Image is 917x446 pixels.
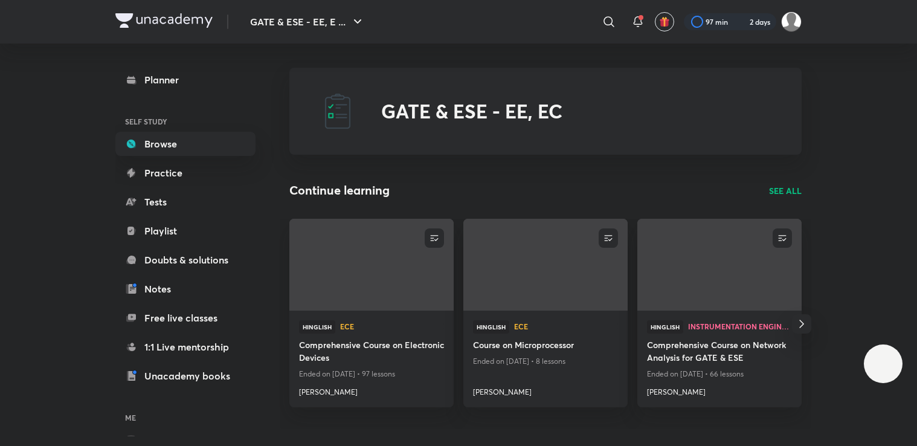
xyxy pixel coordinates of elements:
a: [PERSON_NAME] [473,382,618,398]
a: new-thumbnail [463,219,628,311]
h6: SELF STUDY [115,111,256,132]
a: new-thumbnail [637,219,802,311]
a: Doubts & solutions [115,248,256,272]
a: Unacademy books [115,364,256,388]
a: Comprehensive Course on Electronic Devices [299,338,444,366]
a: Tests [115,190,256,214]
img: Company Logo [115,13,213,28]
img: GATE & ESE - EE, EC [318,92,357,131]
a: Instrumentation Engineering [688,323,792,331]
span: Hinglish [473,320,509,334]
span: Hinglish [647,320,683,334]
a: Company Logo [115,13,213,31]
a: new-thumbnail [289,219,454,311]
span: Instrumentation Engineering [688,323,792,330]
span: ECE [340,323,444,330]
a: Playlist [115,219,256,243]
h2: GATE & ESE - EE, EC [381,100,562,123]
a: ECE [514,323,618,331]
img: avatar [659,16,670,27]
img: new-thumbnail [288,218,455,311]
span: Hinglish [299,320,335,334]
a: Notes [115,277,256,301]
p: Ended on [DATE] • 97 lessons [299,366,444,382]
h2: Continue learning [289,181,390,199]
a: [PERSON_NAME] [299,382,444,398]
a: Practice [115,161,256,185]
a: Free live classes [115,306,256,330]
img: Avantika Choudhary [781,11,802,32]
a: Comprehensive Course on Network Analysis for GATE & ESE [647,338,792,366]
a: [PERSON_NAME] [647,382,792,398]
img: ttu [876,357,890,371]
img: new-thumbnail [462,218,629,311]
button: avatar [655,12,674,31]
a: Course on Microprocessor [473,338,618,354]
img: streak [735,16,747,28]
a: ECE [340,323,444,331]
p: Ended on [DATE] • 66 lessons [647,366,792,382]
button: GATE & ESE - EE, E ... [243,10,372,34]
a: Browse [115,132,256,156]
span: ECE [514,323,618,330]
h6: ME [115,407,256,428]
a: Planner [115,68,256,92]
p: Ended on [DATE] • 8 lessons [473,354,618,369]
a: 1:1 Live mentorship [115,335,256,359]
img: new-thumbnail [635,218,803,311]
a: SEE ALL [769,184,802,197]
